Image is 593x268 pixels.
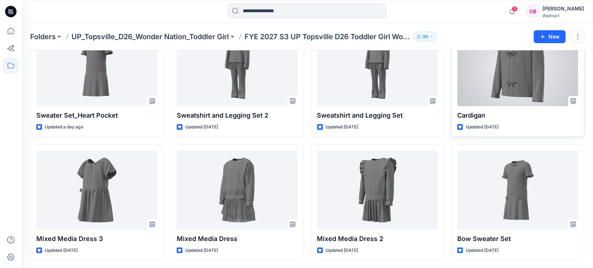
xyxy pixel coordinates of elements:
[177,234,298,244] p: Mixed Media Dress
[36,27,157,106] a: Sweater Set_Heart Pocket
[185,247,218,254] p: Updated [DATE]
[457,27,578,106] a: Cardigan
[466,123,499,131] p: Updated [DATE]
[317,110,438,121] p: Sweatshirt and Legging Set
[317,150,438,230] a: Mixed Media Dress 2
[177,110,298,121] p: Sweatshirt and Legging Set 2
[413,32,437,42] button: 30
[457,110,578,121] p: Cardigan
[245,32,411,42] p: FYE 2027 S3 UP Topsville D26 Toddler Girl Wonder Nation
[542,4,584,13] div: [PERSON_NAME]
[457,234,578,244] p: Bow Sweater Set
[45,247,78,254] p: Updated [DATE]
[36,110,157,121] p: Sweater Set_Heart Pocket
[185,123,218,131] p: Updated [DATE]
[317,234,438,244] p: Mixed Media Dress 2
[512,6,518,12] span: 3
[71,32,229,42] a: UP_Topsville_D26_Wonder Nation_Toddler Girl
[36,234,157,244] p: Mixed Media Dress 3
[317,27,438,106] a: Sweatshirt and Legging Set
[177,27,298,106] a: Sweatshirt and Legging Set 2
[326,247,358,254] p: Updated [DATE]
[466,247,499,254] p: Updated [DATE]
[36,150,157,230] a: Mixed Media Dress 3
[326,123,358,131] p: Updated [DATE]
[457,150,578,230] a: Bow Sweater Set
[177,150,298,230] a: Mixed Media Dress
[534,30,566,43] button: New
[527,5,539,18] div: CB
[30,32,56,42] a: Folders
[45,123,83,131] p: Updated a day ago
[542,13,584,18] div: Walmart
[422,33,428,41] p: 30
